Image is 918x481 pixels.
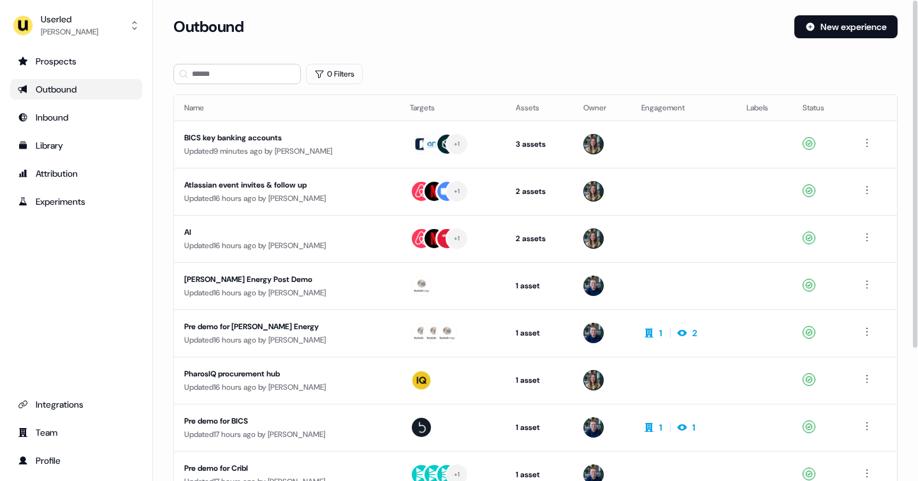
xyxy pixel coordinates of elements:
[18,426,135,439] div: Team
[10,163,142,184] a: Go to attribution
[10,10,142,41] button: Userled[PERSON_NAME]
[184,273,390,286] div: [PERSON_NAME] Energy Post Demo
[692,421,696,434] div: 1
[184,415,390,427] div: Pre demo for BICS
[306,64,363,84] button: 0 Filters
[516,185,563,198] div: 2 assets
[10,79,142,100] a: Go to outbound experience
[18,111,135,124] div: Inbound
[794,15,898,38] button: New experience
[41,26,98,38] div: [PERSON_NAME]
[173,17,244,36] h3: Outbound
[10,135,142,156] a: Go to templates
[573,95,631,121] th: Owner
[10,422,142,443] a: Go to team
[184,320,390,333] div: Pre demo for [PERSON_NAME] Energy
[184,428,390,441] div: Updated 17 hours ago by [PERSON_NAME]
[454,186,460,197] div: + 1
[516,138,563,151] div: 3 assets
[184,239,390,252] div: Updated 16 hours ago by [PERSON_NAME]
[184,131,390,144] div: BICS key banking accounts
[18,83,135,96] div: Outbound
[184,226,390,239] div: AI
[583,417,604,438] img: James
[41,13,98,26] div: Userled
[516,468,563,481] div: 1 asset
[184,381,390,394] div: Updated 16 hours ago by [PERSON_NAME]
[659,327,662,339] div: 1
[18,139,135,152] div: Library
[736,95,792,121] th: Labels
[184,145,390,158] div: Updated 9 minutes ago by [PERSON_NAME]
[583,323,604,343] img: James
[184,286,390,299] div: Updated 16 hours ago by [PERSON_NAME]
[516,374,563,387] div: 1 asset
[454,233,460,244] div: + 1
[454,138,460,150] div: + 1
[18,167,135,180] div: Attribution
[184,462,390,475] div: Pre demo for Cribl
[583,370,604,390] img: Charlotte
[516,421,563,434] div: 1 asset
[400,95,506,121] th: Targets
[583,134,604,154] img: Charlotte
[583,276,604,296] img: James
[184,367,390,380] div: PharosIQ procurement hub
[583,228,604,249] img: Charlotte
[659,421,662,434] div: 1
[10,51,142,71] a: Go to prospects
[516,232,563,245] div: 2 assets
[10,191,142,212] a: Go to experiments
[10,450,142,471] a: Go to profile
[184,179,390,191] div: Atlassian event invites & follow up
[174,95,400,121] th: Name
[18,398,135,411] div: Integrations
[10,394,142,415] a: Go to integrations
[18,195,135,208] div: Experiments
[18,454,135,467] div: Profile
[10,107,142,128] a: Go to Inbound
[18,55,135,68] div: Prospects
[454,469,460,480] div: + 1
[516,327,563,339] div: 1 asset
[516,279,563,292] div: 1 asset
[692,327,697,339] div: 2
[506,95,573,121] th: Assets
[631,95,736,121] th: Engagement
[583,181,604,202] img: Charlotte
[792,95,849,121] th: Status
[184,334,390,346] div: Updated 16 hours ago by [PERSON_NAME]
[184,192,390,205] div: Updated 16 hours ago by [PERSON_NAME]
